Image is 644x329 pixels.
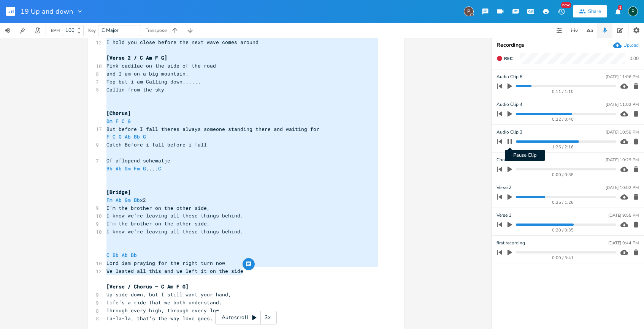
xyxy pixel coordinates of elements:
span: Verse 1 [496,212,511,219]
span: [Verse / Chorus – C Am F G] [106,283,189,290]
div: BPM [51,28,60,33]
span: Gm [125,197,131,203]
div: 0:00 / 3:41 [510,256,616,260]
div: 0:22 / 0:40 [510,117,616,121]
span: Audio Clip 4 [496,101,522,108]
span: I know we’re leaving all these things behind. [106,212,243,219]
span: Audio Clip 3 [496,129,522,136]
span: Lord iam praying for the right turn now [106,260,225,266]
div: 0:11 / 1:10 [510,90,616,94]
span: But before I fall theres always someone standing there and waiting for [106,126,319,132]
span: Top but i am Calling down...... [106,78,201,85]
span: Bb [131,252,137,258]
span: Bb [134,133,140,140]
div: 2 [618,5,622,10]
span: I hold you close before the next wave comes around [106,39,259,46]
div: Key [88,28,96,33]
span: I’m the brother on the other side, [106,220,210,227]
button: New [554,5,569,18]
span: F [106,133,109,140]
span: [Bridge] [106,189,131,195]
span: C [158,165,161,172]
div: 0:00 [630,56,639,61]
span: Verse 2 [496,184,511,191]
button: P [628,3,638,20]
span: Life’s a ride that we both understand. [106,299,222,306]
button: Rec [493,52,516,65]
span: Bb [134,197,140,203]
span: Ab [116,165,122,172]
span: Gm [125,165,131,172]
div: Piepo [628,6,638,16]
button: 2 [610,5,625,18]
button: Share [573,5,607,17]
span: [Chorus] [106,110,131,116]
div: [DATE] 10:29 PM [606,158,639,162]
span: Fm [106,197,113,203]
span: Callin from the sky [106,86,164,93]
div: [DATE] 11:06 PM [606,75,639,79]
div: [DATE] 11:02 PM [606,102,639,107]
div: Upload [623,42,639,48]
span: Ab [122,252,128,258]
span: C [113,133,116,140]
span: Bb [113,252,119,258]
span: Ab [116,197,122,203]
span: Fm [134,165,140,172]
span: G [119,133,122,140]
div: 0:00 / 0:38 [510,173,616,177]
div: 0:20 / 0:35 [510,228,616,232]
div: [DATE] 9:55 PM [608,213,639,217]
span: Audio Clip 6 [496,73,522,80]
div: [DATE] 10:02 PM [606,186,639,190]
span: G [143,133,146,140]
div: 3x [261,311,274,324]
div: 0:25 / 1:26 [510,200,616,205]
span: I’m the brother on the other side, [106,205,210,211]
div: [DATE] 9:44 PM [608,241,639,245]
span: .... [106,165,164,172]
span: F [116,118,119,124]
span: C [106,252,109,258]
span: C [122,118,125,124]
div: Autoscroll [215,311,277,324]
div: 1:26 / 2:16 [510,145,616,149]
button: Pause Clip [505,135,515,148]
button: Upload [613,41,639,49]
div: Recordings [496,43,639,48]
span: Of aflopend schematje [106,157,170,164]
span: We lasted all this and we left it on the side [106,268,243,274]
span: Dm [106,118,113,124]
span: I know we’re leaving all these things behind. [106,228,243,235]
span: Pink cadilac on the side of the road [106,62,216,69]
span: G [128,118,131,124]
span: Rec [504,56,512,61]
span: first recording [496,239,525,247]
div: New [561,2,571,8]
div: Share [588,8,601,15]
div: Piepo [464,6,474,16]
span: Up side down, but I still want your hand, [106,291,231,298]
div: [DATE] 10:58 PM [606,130,639,134]
span: 19 Up and down [21,8,73,15]
span: Through every high, through every low, [106,307,222,314]
span: and I am on a big mountain. [106,70,189,77]
span: x2 [106,197,146,203]
span: Ab [125,133,131,140]
div: Transpose [146,28,167,33]
span: Bb [106,165,113,172]
span: Chorus [496,156,511,164]
span: G [143,165,146,172]
span: C Major [102,27,119,34]
span: La-la-la, that’s the way love goes. [106,315,213,322]
span: [Verse 2 / C Am F G] [106,54,167,61]
span: Catch Before i fall before i fall [106,141,207,148]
